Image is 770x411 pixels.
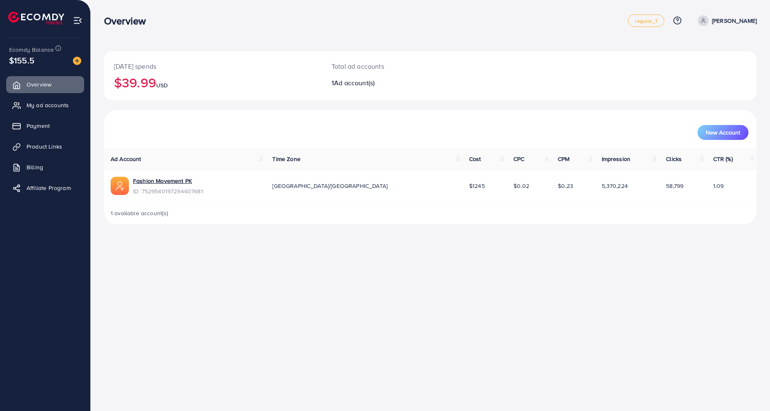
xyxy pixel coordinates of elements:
span: Ecomdy Balance [9,46,54,54]
span: 58,799 [666,182,683,190]
span: ID: 7529540197294407681 [133,187,203,195]
h2: $39.99 [114,75,312,90]
h2: 1 [332,79,475,87]
img: image [73,57,81,65]
a: Payment [6,118,84,134]
a: Billing [6,159,84,175]
a: Product Links [6,138,84,155]
p: [PERSON_NAME] [712,16,757,26]
p: [DATE] spends [114,61,312,71]
h3: Overview [104,15,153,27]
a: Overview [6,76,84,93]
span: USD [156,81,168,89]
span: [GEOGRAPHIC_DATA]/[GEOGRAPHIC_DATA] [272,182,387,190]
span: CTR (%) [713,155,733,163]
span: Ad account(s) [334,78,375,87]
span: Overview [27,80,51,89]
span: Product Links [27,142,62,151]
span: $155.5 [9,54,34,66]
span: 5,370,224 [602,182,628,190]
span: Time Zone [272,155,300,163]
img: logo [8,12,64,24]
a: My ad accounts [6,97,84,113]
span: CPC [513,155,524,163]
span: regular_1 [635,18,657,24]
span: New Account [706,130,740,135]
span: CPM [558,155,569,163]
span: Cost [469,155,481,163]
button: New Account [697,125,748,140]
span: Affiliate Program [27,184,71,192]
span: $0.02 [513,182,529,190]
span: Clicks [666,155,682,163]
span: Ad Account [111,155,141,163]
span: $0.23 [558,182,573,190]
a: Affiliate Program [6,180,84,196]
a: Fashion Movement PK [133,177,203,185]
span: 1.09 [713,182,724,190]
span: 1 available account(s) [111,209,169,217]
img: menu [73,16,82,25]
span: Billing [27,163,43,171]
span: Payment [27,122,50,130]
span: $1245 [469,182,485,190]
img: ic-ads-acc.e4c84228.svg [111,177,129,195]
p: Total ad accounts [332,61,475,71]
span: Impression [602,155,631,163]
a: regular_1 [628,14,664,27]
span: My ad accounts [27,101,69,109]
a: [PERSON_NAME] [695,15,757,26]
